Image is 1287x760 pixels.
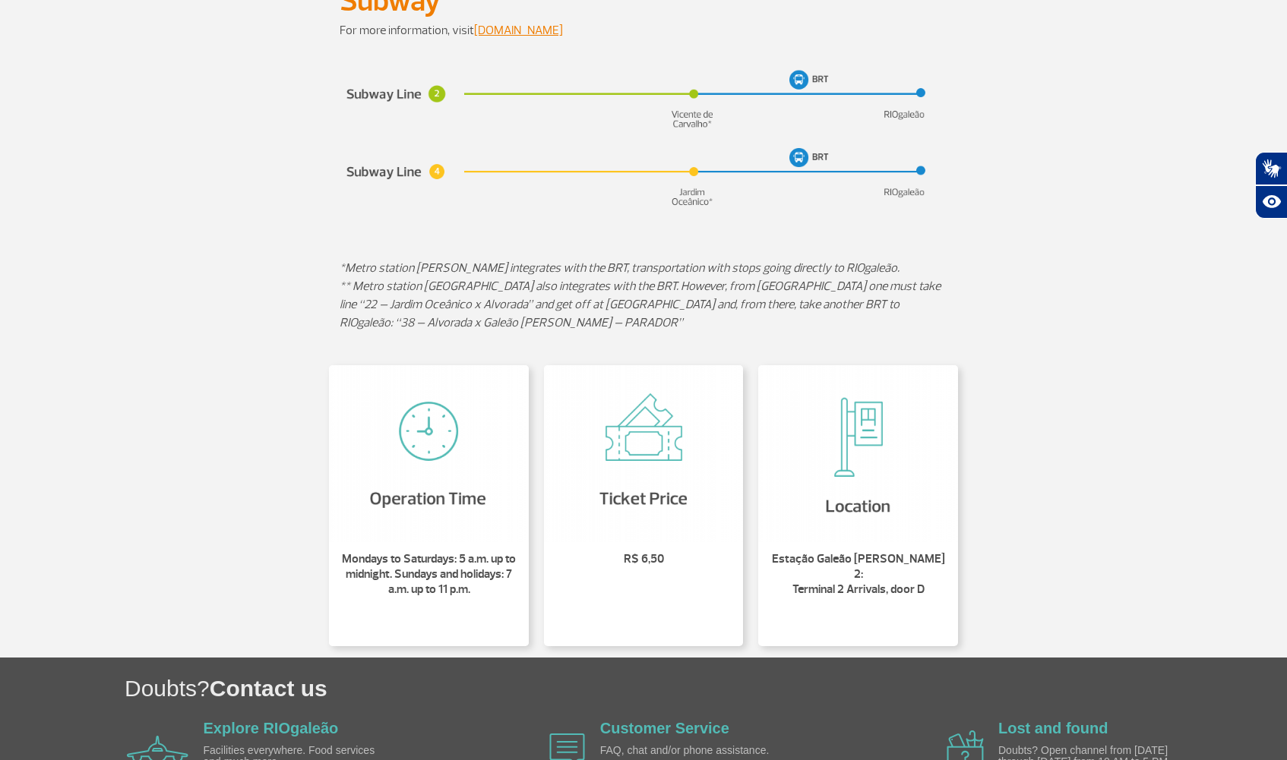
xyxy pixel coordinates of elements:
img: subway-ing-v3.png [340,66,947,213]
p: For more information, visit [340,21,947,39]
div: Plugin de acessibilidade da Hand Talk. [1255,152,1287,219]
a: Explore RIOgaleão [204,720,339,736]
img: Mondays to Saturdays: 5 a.m. up to midnight. Sundays and holidays: 7 a.m. up to 11 p.m. [329,365,529,542]
span: Contact us [210,676,327,701]
a: Lost and found [998,720,1108,736]
button: Abrir tradutor de língua de sinais. [1255,152,1287,185]
h1: Doubts? [125,673,1287,704]
img: Estação Galeão Tom Jobim 2: Terminal 2 Arrivals, door D [758,365,958,542]
img: R$ 6,50 [544,365,744,542]
p: Estação Galeão [PERSON_NAME] 2: Terminal 2 Arrivals, door D [767,551,949,612]
em: *Metro station [PERSON_NAME] integrates with the BRT, transportation with stops going directly to... [340,260,900,276]
button: Abrir recursos assistivos. [1255,185,1287,219]
p: FAQ, chat and/or phone assistance. [600,745,775,756]
a: [DOMAIN_NAME] [474,23,563,38]
em: ** Metro station [GEOGRAPHIC_DATA] also integrates with the BRT. However, from [GEOGRAPHIC_DATA] ... [340,279,941,330]
p: R$ 6,50 [553,551,735,566]
p: Mondays to Saturdays: 5 a.m. up to midnight. Sundays and holidays: 7 a.m. up to 11 p.m. [338,551,520,597]
a: Customer Service [600,720,729,736]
